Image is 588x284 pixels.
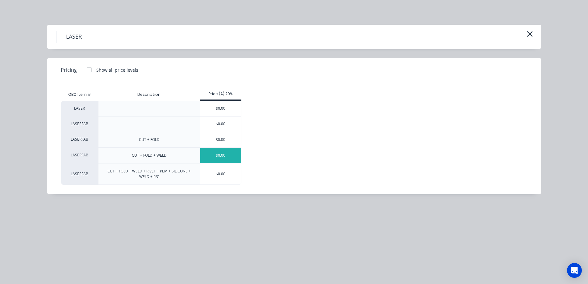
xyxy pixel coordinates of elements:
div: Description [132,87,165,102]
div: LASERFAB [61,147,98,163]
div: Open Intercom Messenger [567,263,582,278]
div: LASERFAB [61,132,98,147]
div: QBO Item # [61,88,98,101]
div: CUT + FOLD + WELD [132,153,167,158]
div: $0.00 [200,163,241,184]
div: $0.00 [200,117,241,132]
div: $0.00 [200,148,241,163]
div: LASERFAB [61,116,98,132]
div: Price (A) 20% [200,91,242,97]
div: CUT + FOLD [139,137,160,142]
div: $0.00 [200,101,241,116]
div: Show all price levels [96,67,138,73]
div: LASERFAB [61,163,98,185]
h4: LASER [56,31,91,43]
div: LASER [61,101,98,116]
div: CUT + FOLD + WELD + RIVET + PEM + SILICONE + WELD + P/C [103,168,195,180]
span: Pricing [61,66,77,74]
div: $0.00 [200,132,241,147]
